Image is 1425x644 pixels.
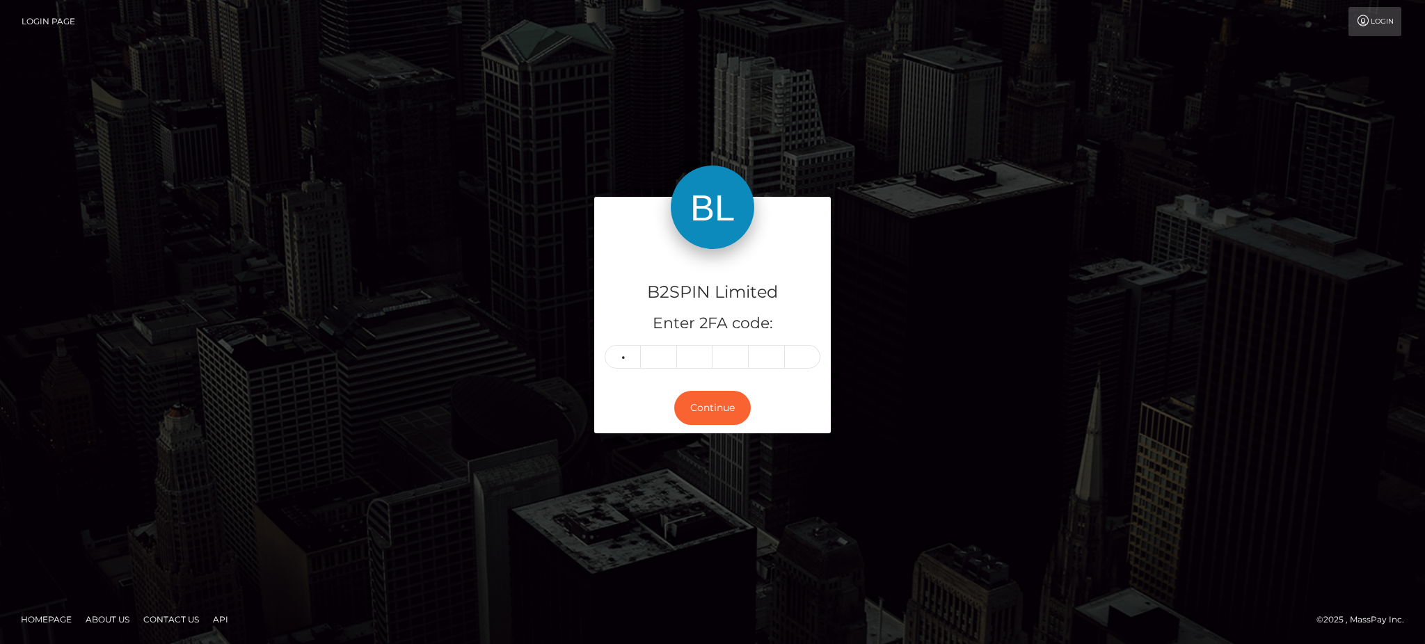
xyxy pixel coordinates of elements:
button: Continue [674,391,751,425]
img: B2SPIN Limited [671,166,754,249]
a: Homepage [15,609,77,630]
h4: B2SPIN Limited [605,280,820,305]
a: Login [1348,7,1401,36]
a: Contact Us [138,609,205,630]
div: © 2025 , MassPay Inc. [1316,612,1415,627]
h5: Enter 2FA code: [605,313,820,335]
a: API [207,609,234,630]
a: Login Page [22,7,75,36]
a: About Us [80,609,135,630]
